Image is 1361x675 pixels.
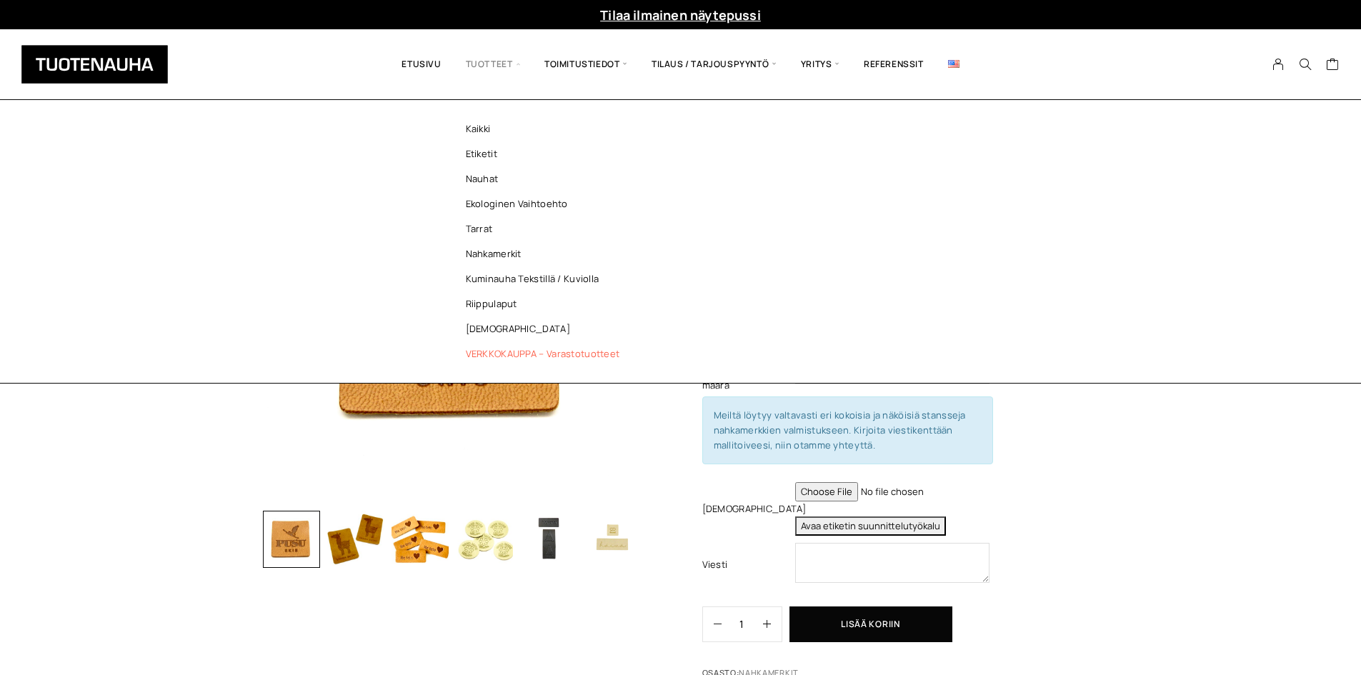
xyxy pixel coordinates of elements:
[722,607,763,641] input: Määrä
[443,241,650,266] a: Nahkamerkit
[702,501,792,516] label: [DEMOGRAPHIC_DATA]
[392,511,449,568] img: Keinonahkamerkki, polttopainettu 3
[443,216,650,241] a: Tarrat
[532,40,639,89] span: Toimitustiedot
[443,266,650,291] a: Kuminauha tekstillä / kuviolla
[584,511,642,568] img: Keinonahkamerkki, polttopainettu 6
[520,511,577,568] img: Keinonahkamerkki, polttopainettu 5
[789,606,952,642] button: Lisää koriin
[443,341,650,366] a: VERKKOKAUPPA – Varastotuotteet
[852,40,936,89] a: Referenssit
[714,409,966,451] span: Meiltä löytyy valtavasti eri kokoisia ja näköisiä stansseja nahkamerkkien valmistukseen. Kirjoita...
[327,511,384,568] img: Keinonahkamerkki, polttopainettu 2
[639,40,789,89] span: Tilaus / Tarjouspyyntö
[1292,58,1319,71] button: Search
[443,291,650,316] a: Riippulaput
[795,516,946,536] button: Avaa etiketin suunnittelutyökalu
[1265,58,1292,71] a: My Account
[1326,57,1340,74] a: Cart
[443,116,650,141] a: Kaikki
[443,191,650,216] a: Ekologinen vaihtoehto
[443,141,650,166] a: Etiketit
[21,45,168,84] img: Tuotenauha Oy
[600,6,761,24] a: Tilaa ilmainen näytepussi
[443,166,650,191] a: Nauhat
[456,511,513,568] img: Keinonahkamerkki, polttopainettu 4
[454,40,532,89] span: Tuotteet
[389,40,453,89] a: Etusivu
[702,557,792,572] label: Viesti
[789,40,852,89] span: Yritys
[443,316,650,341] a: [DEMOGRAPHIC_DATA]
[948,60,959,68] img: English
